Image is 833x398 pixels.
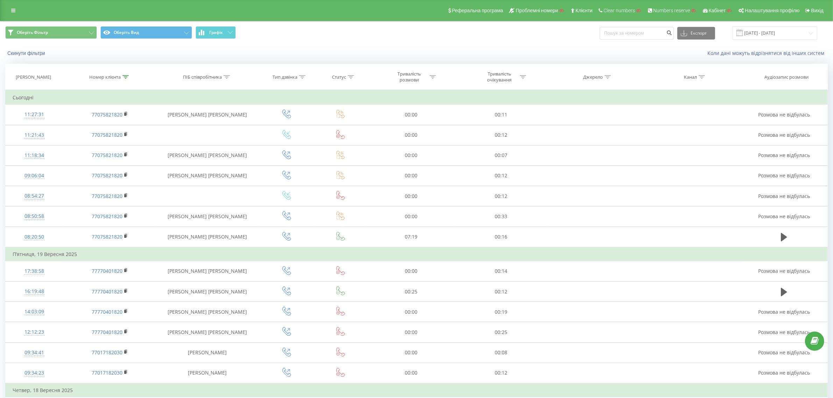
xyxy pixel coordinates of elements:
[456,261,546,281] td: 00:14
[196,26,236,39] button: Графік
[366,165,456,186] td: 00:00
[456,186,546,206] td: 00:12
[653,8,690,13] span: Numbers reserve
[92,369,122,376] a: 77017182030
[13,108,56,121] div: 11:27:31
[92,111,122,118] a: 77075821820
[456,302,546,322] td: 00:19
[92,132,122,138] a: 77075821820
[92,288,122,295] a: 77770401820
[6,383,828,397] td: Четвер, 18 Вересня 2025
[13,230,56,244] div: 08:20:50
[92,308,122,315] a: 77770401820
[758,349,810,356] span: Розмова не відбулась
[456,165,546,186] td: 00:12
[758,172,810,179] span: Розмова не відбулась
[157,322,258,342] td: [PERSON_NAME] [PERSON_NAME]
[13,149,56,162] div: 11:18:34
[157,206,258,227] td: [PERSON_NAME] [PERSON_NAME]
[758,268,810,274] span: Розмова не відбулась
[209,30,223,35] span: Графік
[366,261,456,281] td: 00:00
[811,8,824,13] span: Вихід
[13,209,56,223] div: 08:50:58
[17,30,48,35] span: Оберіть Фільтр
[758,329,810,335] span: Розмова не відбулась
[157,282,258,302] td: [PERSON_NAME] [PERSON_NAME]
[366,227,456,247] td: 07:19
[709,8,726,13] span: Кабінет
[707,50,828,56] a: Коли дані можуть відрізнятися вiд інших систем
[6,91,828,105] td: Сьогодні
[583,74,603,80] div: Джерело
[456,125,546,145] td: 00:12
[13,128,56,142] div: 11:21:43
[758,132,810,138] span: Розмова не відбулась
[13,305,56,319] div: 14:03:09
[600,27,674,40] input: Пошук за номером
[456,322,546,342] td: 00:25
[6,247,828,261] td: П’ятниця, 19 Вересня 2025
[366,363,456,383] td: 00:00
[366,342,456,363] td: 00:00
[92,349,122,356] a: 77017182030
[13,366,56,380] div: 09:34:23
[157,227,258,247] td: [PERSON_NAME] [PERSON_NAME]
[13,169,56,183] div: 09:06:04
[157,165,258,186] td: [PERSON_NAME] [PERSON_NAME]
[92,268,122,274] a: 77770401820
[13,189,56,203] div: 08:54:27
[5,50,49,56] button: Скинути фільтри
[157,302,258,322] td: [PERSON_NAME] [PERSON_NAME]
[456,227,546,247] td: 00:16
[366,186,456,206] td: 00:00
[273,74,297,80] div: Тип дзвінка
[5,26,97,39] button: Оберіть Фільтр
[157,261,258,281] td: [PERSON_NAME] [PERSON_NAME]
[452,8,503,13] span: Реферальна програма
[366,206,456,227] td: 00:00
[456,342,546,363] td: 00:08
[157,363,258,383] td: [PERSON_NAME]
[13,346,56,360] div: 09:34:41
[16,74,51,80] div: [PERSON_NAME]
[758,369,810,376] span: Розмова не відбулась
[456,105,546,125] td: 00:11
[758,152,810,158] span: Розмова не відбулась
[576,8,593,13] span: Клієнти
[603,8,635,13] span: Clear numbers
[390,71,428,83] div: Тривалість розмови
[92,172,122,179] a: 77075821820
[89,74,121,80] div: Номер клієнта
[157,342,258,363] td: [PERSON_NAME]
[366,145,456,165] td: 00:00
[456,363,546,383] td: 00:12
[758,193,810,199] span: Розмова не відбулась
[332,74,346,80] div: Статус
[92,193,122,199] a: 77075821820
[764,74,809,80] div: Аудіозапис розмови
[684,74,697,80] div: Канал
[677,27,715,40] button: Експорт
[100,26,192,39] button: Оберіть Вид
[366,322,456,342] td: 00:00
[456,206,546,227] td: 00:33
[366,302,456,322] td: 00:00
[456,282,546,302] td: 00:12
[13,285,56,298] div: 16:19:48
[366,125,456,145] td: 00:00
[758,308,810,315] span: Розмова не відбулась
[456,145,546,165] td: 00:07
[745,8,799,13] span: Налаштування профілю
[516,8,558,13] span: Проблемні номери
[157,105,258,125] td: [PERSON_NAME] [PERSON_NAME]
[92,329,122,335] a: 77770401820
[92,233,122,240] a: 77075821820
[481,71,518,83] div: Тривалість очікування
[92,152,122,158] a: 77075821820
[13,325,56,339] div: 12:12:23
[758,213,810,220] span: Розмова не відбулась
[758,111,810,118] span: Розмова не відбулась
[13,264,56,278] div: 17:38:58
[157,145,258,165] td: [PERSON_NAME] [PERSON_NAME]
